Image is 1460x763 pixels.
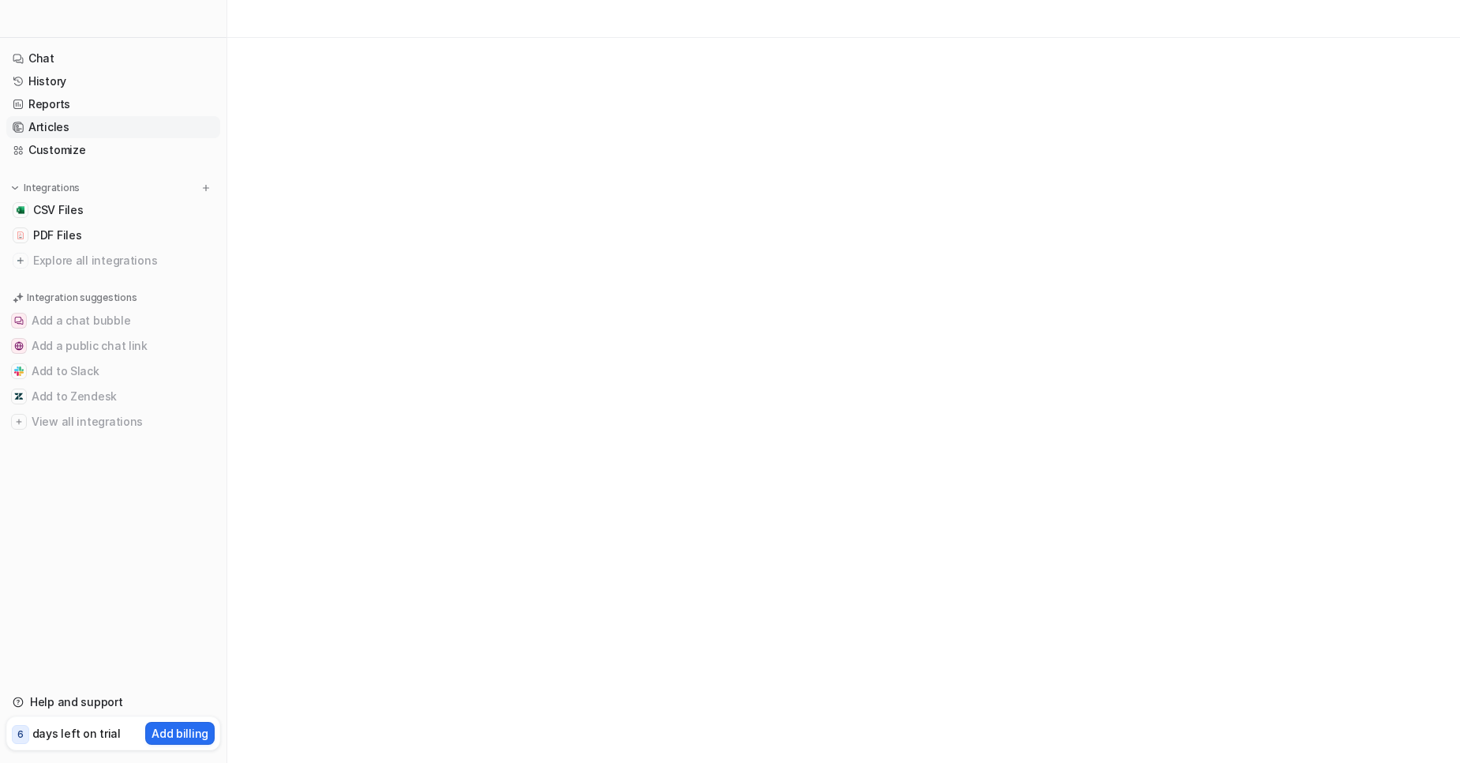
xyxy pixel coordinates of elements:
p: 6 [17,727,24,742]
button: View all integrationsView all integrations [6,409,220,434]
a: History [6,70,220,92]
button: Integrations [6,180,84,196]
button: Add a chat bubbleAdd a chat bubble [6,308,220,333]
p: days left on trial [32,725,121,742]
img: expand menu [9,182,21,194]
button: Add to SlackAdd to Slack [6,359,220,384]
img: PDF Files [16,231,25,240]
img: Add to Slack [14,366,24,376]
span: CSV Files [33,202,83,218]
img: menu_add.svg [200,182,212,194]
a: Customize [6,139,220,161]
a: Chat [6,47,220,70]
button: Add a public chat linkAdd a public chat link [6,333,220,359]
img: View all integrations [14,417,24,427]
span: PDF Files [33,227,81,243]
a: PDF FilesPDF Files [6,224,220,246]
a: Articles [6,116,220,138]
a: CSV FilesCSV Files [6,199,220,221]
span: Explore all integrations [33,248,214,273]
img: Add to Zendesk [14,392,24,401]
a: Help and support [6,691,220,713]
p: Add billing [152,725,208,742]
a: Explore all integrations [6,250,220,272]
p: Integration suggestions [27,291,137,305]
img: CSV Files [16,205,25,215]
button: Add to ZendeskAdd to Zendesk [6,384,220,409]
button: Add billing [145,722,215,745]
img: explore all integrations [13,253,28,269]
img: Add a public chat link [14,341,24,351]
img: Add a chat bubble [14,316,24,325]
p: Integrations [24,182,80,194]
a: Reports [6,93,220,115]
